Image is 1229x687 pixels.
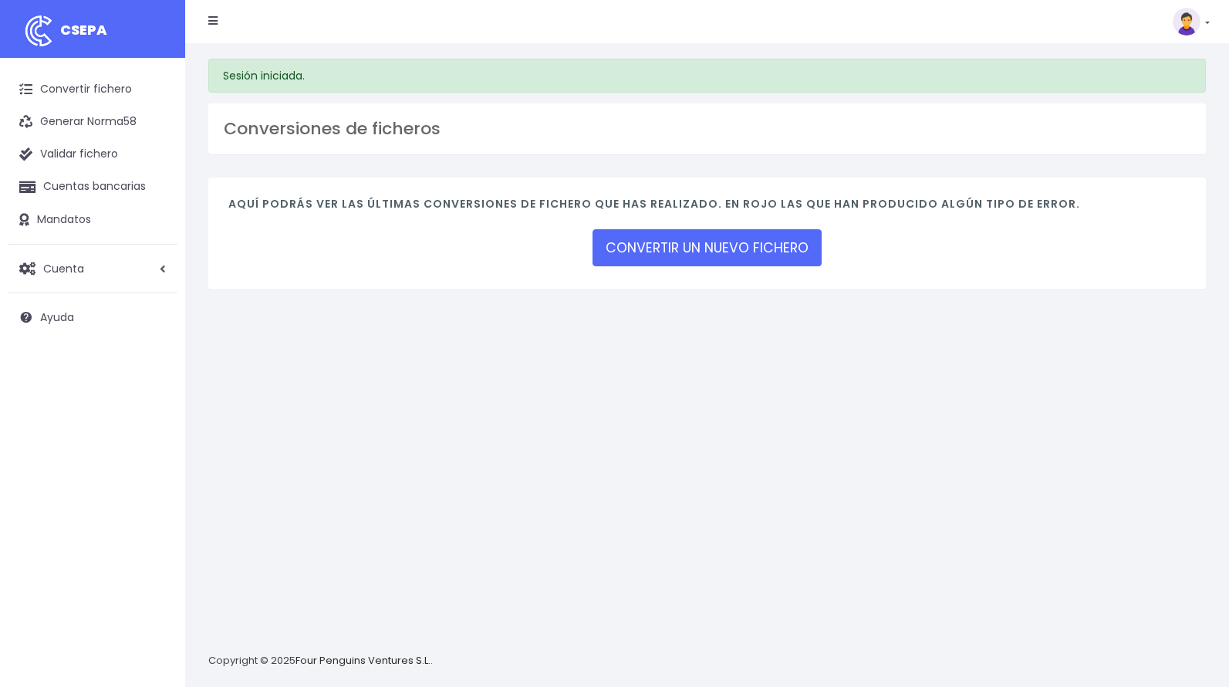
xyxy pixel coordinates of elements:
[295,653,430,668] a: Four Penguins Ventures S.L.
[40,310,74,325] span: Ayuda
[8,204,177,236] a: Mandatos
[8,138,177,171] a: Validar fichero
[224,119,1190,139] h3: Conversiones de ficheros
[1173,8,1200,36] img: profile
[593,229,822,266] a: CONVERTIR UN NUEVO FICHERO
[8,252,177,285] a: Cuenta
[60,20,107,39] span: CSEPA
[8,171,177,203] a: Cuentas bancarias
[8,301,177,333] a: Ayuda
[208,653,433,669] p: Copyright © 2025 .
[228,198,1186,218] h4: Aquí podrás ver las últimas conversiones de fichero que has realizado. En rojo las que han produc...
[43,260,84,276] span: Cuenta
[19,12,58,50] img: logo
[8,106,177,138] a: Generar Norma58
[208,59,1206,93] div: Sesión iniciada.
[8,73,177,106] a: Convertir fichero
